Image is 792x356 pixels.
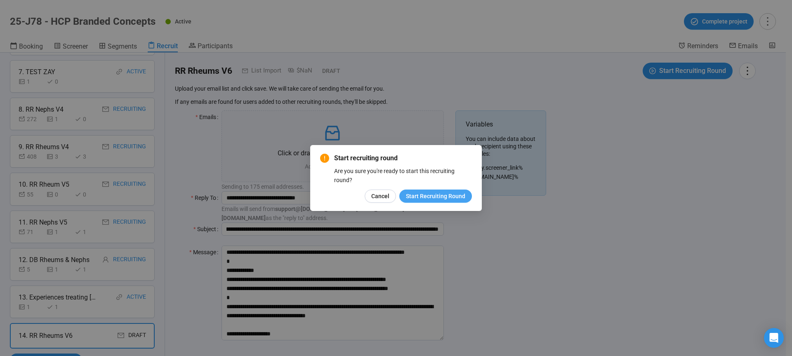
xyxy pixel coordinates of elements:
[406,192,465,201] span: Start Recruiting Round
[365,190,396,203] button: Cancel
[399,190,472,203] button: Start Recruiting Round
[764,328,784,348] div: Open Intercom Messenger
[334,153,472,163] span: Start recruiting round
[320,154,329,163] span: exclamation-circle
[371,192,389,201] span: Cancel
[334,166,472,185] div: Are you sure you're ready to start this recruiting round?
